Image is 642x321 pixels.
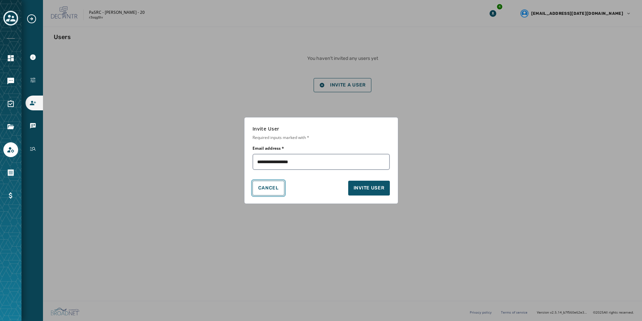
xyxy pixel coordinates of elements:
p: Required inputs marked with * [253,135,390,140]
h3: Invite User [253,126,280,132]
button: Invite User [348,181,390,195]
span: Cancel [258,185,279,191]
button: Cancel [253,181,284,195]
label: Email address * [253,146,284,151]
span: Invite User [354,185,384,191]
